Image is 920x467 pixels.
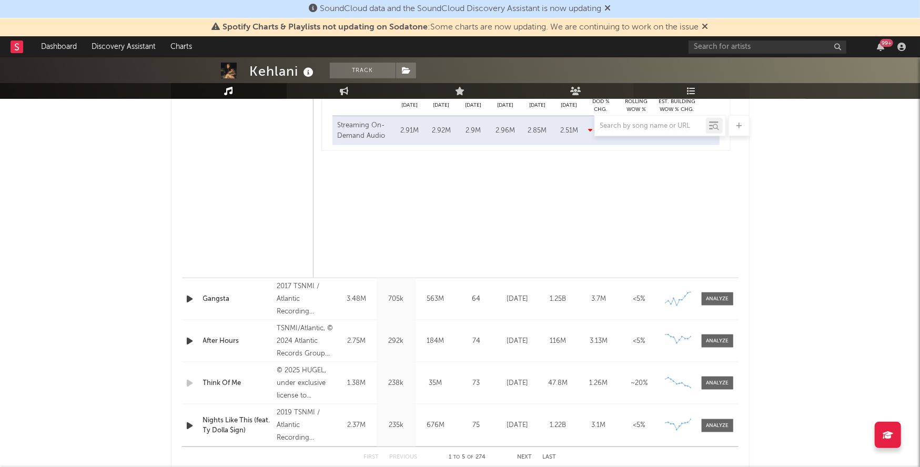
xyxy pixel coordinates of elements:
[880,39,893,47] div: 99 +
[458,420,495,431] div: 75
[541,420,576,431] div: 1.22B
[458,294,495,304] div: 64
[595,122,706,130] input: Search by song name or URL
[203,378,272,389] a: Think Of Me
[622,420,657,431] div: <5%
[622,336,657,347] div: <5%
[458,336,495,347] div: 74
[468,455,474,460] span: of
[340,294,374,304] div: 3.48M
[500,378,535,389] div: [DATE]
[541,294,576,304] div: 1.25B
[320,5,602,13] span: SoundCloud data and the SoundCloud Discovery Assistant is now updating
[581,294,616,304] div: 3.7M
[541,378,576,389] div: 47.8M
[277,280,334,318] div: 2017 TSNMI / Atlantic Recording Corporation for the United States and WEA International for the w...
[393,101,426,109] div: [DATE]
[223,23,699,32] span: : Some charts are now updating. We are continuing to work on the issue
[543,454,557,460] button: Last
[702,23,709,32] span: Dismiss
[330,63,396,78] button: Track
[419,378,453,389] div: 35M
[419,294,453,304] div: 563M
[877,43,884,51] button: 99+
[656,98,699,113] div: Est. Building WoW % Chg.
[419,336,453,347] div: 184M
[500,420,535,431] div: [DATE]
[364,454,379,460] button: First
[163,36,199,57] a: Charts
[518,454,532,460] button: Next
[84,36,163,57] a: Discovery Assistant
[458,378,495,389] div: 73
[581,336,616,347] div: 3.13M
[277,364,334,402] div: © 2025 HUGEL, under exclusive license to Universal Music GmbH
[439,451,497,464] div: 1 5 274
[277,322,334,360] div: TSNMI/Atlantic, © 2024 Atlantic Records Group LLC
[689,40,846,54] input: Search for artists
[500,294,535,304] div: [DATE]
[521,101,553,109] div: [DATE]
[617,98,656,113] div: Rolling WoW % Chg.
[553,101,585,109] div: [DATE]
[340,378,374,389] div: 1.38M
[581,420,616,431] div: 3.1M
[622,378,657,389] div: ~ 20 %
[426,101,458,109] div: [DATE]
[379,336,413,347] div: 292k
[203,415,272,436] a: Nights Like This (feat. Ty Dolla $ign)
[458,101,490,109] div: [DATE]
[203,294,272,304] a: Gangsta
[489,101,521,109] div: [DATE]
[340,336,374,347] div: 2.75M
[379,294,413,304] div: 705k
[203,336,272,347] a: After Hours
[419,420,453,431] div: 676M
[605,5,611,13] span: Dismiss
[379,378,413,389] div: 238k
[581,378,616,389] div: 1.26M
[541,336,576,347] div: 116M
[340,420,374,431] div: 2.37M
[454,455,460,460] span: to
[585,98,617,113] div: DoD % Chg.
[34,36,84,57] a: Dashboard
[379,420,413,431] div: 235k
[250,63,317,80] div: Kehlani
[622,294,657,304] div: <5%
[390,454,418,460] button: Previous
[223,23,428,32] span: Spotify Charts & Playlists not updating on Sodatone
[277,407,334,444] div: 2019 TSNMI / Atlantic Recording Corporation for the United States and WEA International for the w...
[500,336,535,347] div: [DATE]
